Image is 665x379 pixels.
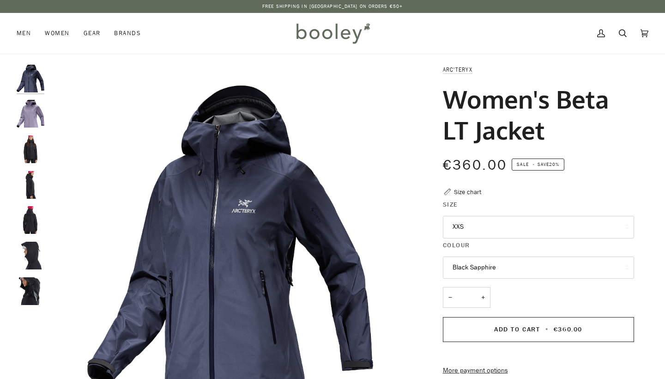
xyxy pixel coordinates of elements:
a: Gear [77,13,108,54]
h1: Women's Beta LT Jacket [443,84,627,145]
div: Size chart [454,187,481,197]
a: Arc'teryx [443,66,472,73]
span: Gear [84,29,101,38]
a: More payment options [443,366,634,376]
span: Size [443,200,458,209]
em: • [530,161,538,168]
img: Women's Beta LT Jacket [17,206,44,234]
span: €360.00 [554,325,582,334]
button: − [443,287,458,308]
span: Save [512,159,564,171]
span: Colour [443,240,470,250]
img: Arc'Teryx Women's Beta LT Jacket Black Sapphire - Booley Galway [17,65,44,92]
img: Arc'Teryx Women's Beta LT Jacket - Booley Galway [17,135,44,163]
span: Men [17,29,31,38]
button: + [476,287,490,308]
button: Black Sapphire [443,257,634,279]
span: Sale [517,161,528,168]
span: Add to Cart [494,325,540,334]
input: Quantity [443,287,490,308]
img: Booley [292,20,373,47]
img: Arc'Teryx Women's Beta LT Jacket Velocity - Booley Galway [17,100,44,128]
span: Brands [114,29,141,38]
span: • [543,325,551,334]
button: XXS [443,216,634,238]
a: Men [17,13,38,54]
span: €360.00 [443,156,508,175]
p: Free Shipping in [GEOGRAPHIC_DATA] on Orders €50+ [262,3,403,10]
img: Arc'Teryx Women's Beta LT Jacket - Booley Galway [17,277,44,305]
img: Arc'Teryx Women's Beta LT Jacket - Booley Galway [17,242,44,269]
a: Brands [107,13,148,54]
button: Add to Cart • €360.00 [443,317,634,342]
img: Arc'Teryx Women's Beta LT Jacket - Booley Galway [17,171,44,199]
span: 20% [549,161,559,168]
a: Women [38,13,76,54]
span: Women [45,29,69,38]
